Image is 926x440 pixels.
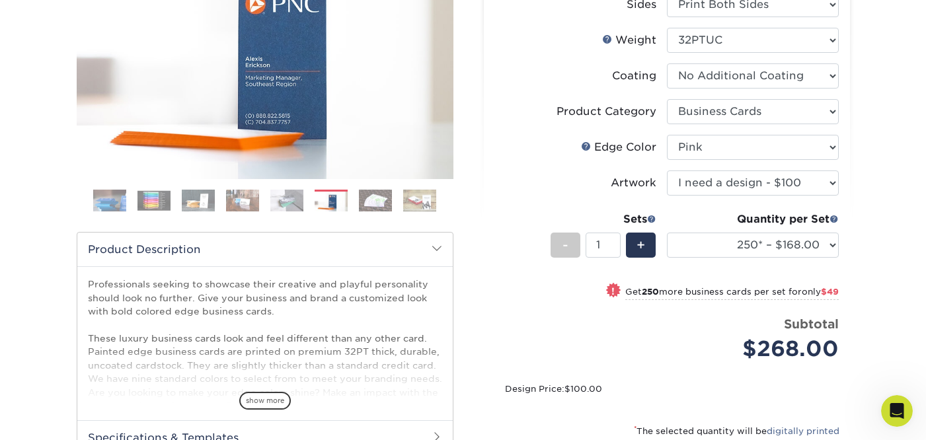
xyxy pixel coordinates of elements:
span: - [562,235,568,255]
img: Business Cards 05 [270,189,303,212]
strong: 250 [642,287,659,297]
small: Get more business cards per set for [625,287,839,300]
div: Close [227,21,251,45]
a: digitally printed [767,426,839,436]
div: Coating [612,68,656,84]
img: Business Cards 08 [403,189,436,212]
div: Edge Color [581,139,656,155]
div: Send us a message [27,166,221,180]
span: ! [611,284,615,298]
strong: Subtotal [784,316,839,331]
div: Send us a messageWe'll be back online [DATE] [13,155,251,205]
p: How can we help? [26,116,238,139]
div: Shipping Information and Services [19,299,245,323]
button: Help [176,318,264,371]
div: Weight [602,32,656,48]
span: Messages [110,351,155,361]
div: Creating Print-Ready Files [19,274,245,299]
img: Business Cards 01 [93,184,126,217]
p: Hi there 👋 [26,94,238,116]
small: Design Price: [505,384,602,394]
span: Search for help [27,225,107,238]
iframe: Intercom live chat [881,395,913,427]
img: Profile image for Irene [167,21,193,48]
h2: Product Description [77,233,453,266]
button: Messages [88,318,176,371]
img: Business Cards 03 [182,189,215,212]
div: Product Category [557,104,656,120]
img: Profile image for Avery [192,21,218,48]
button: Search for help [19,218,245,244]
span: Home [29,351,59,361]
img: Business Cards 04 [226,189,259,212]
div: Shipping Information and Services [27,304,221,318]
img: Business Cards 02 [137,190,171,211]
div: Print Order Status [19,250,245,274]
span: Help [210,351,231,361]
span: show more [239,392,291,410]
span: $49 [821,287,839,297]
span: $100.00 [564,384,602,394]
img: logo [26,26,115,46]
div: Artwork [611,175,656,191]
small: The selected quantity will be [634,426,839,436]
div: Print Order Status [27,255,221,269]
img: Business Cards 07 [359,189,392,212]
span: only [802,287,839,297]
div: $268.00 [677,333,839,365]
div: Creating Print-Ready Files [27,279,221,293]
span: + [637,235,645,255]
div: Sets [551,211,656,227]
img: Business Cards 06 [315,190,348,213]
img: Profile image for Jenny [141,21,168,48]
div: We'll be back online [DATE] [27,180,221,194]
div: Quantity per Set [667,211,839,227]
